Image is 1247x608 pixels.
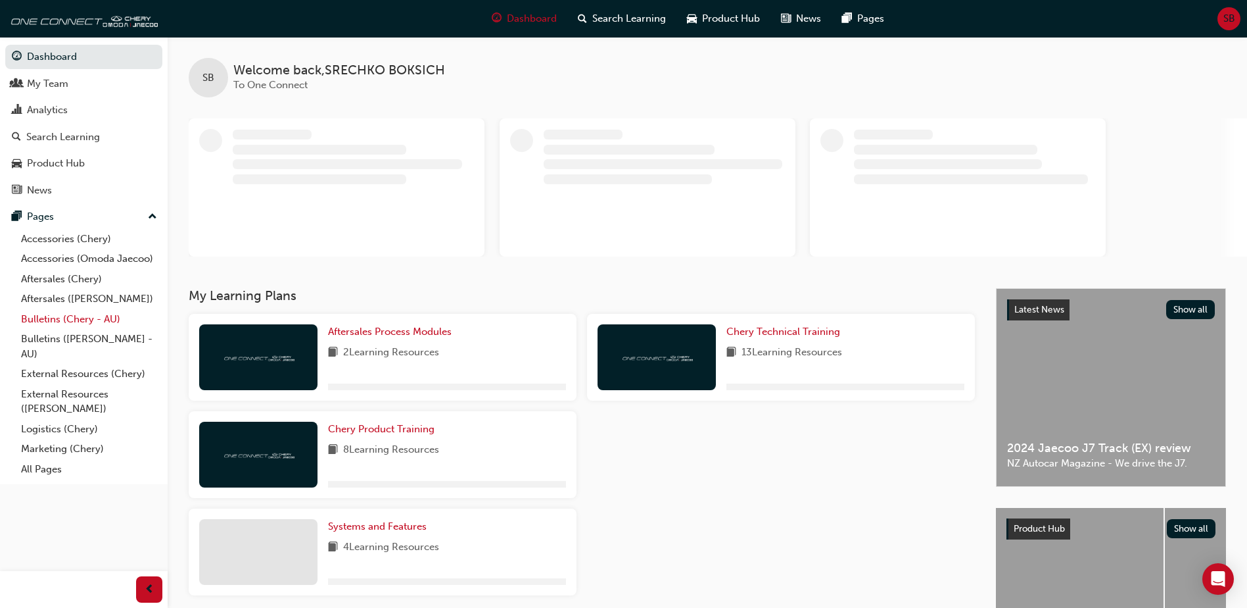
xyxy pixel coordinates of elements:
a: Aftersales Process Modules [328,324,457,340]
a: Systems and Features [328,519,432,534]
img: oneconnect [222,448,294,461]
a: Logistics (Chery) [16,419,162,440]
a: Chery Product Training [328,422,440,437]
span: search-icon [12,132,21,143]
span: Latest News [1014,304,1064,315]
a: Latest NewsShow all [1007,299,1215,320]
div: Open Intercom Messenger [1202,563,1234,595]
div: My Team [27,76,68,91]
a: External Resources ([PERSON_NAME]) [16,384,162,419]
a: Search Learning [5,125,162,149]
a: Dashboard [5,45,162,69]
img: oneconnect [222,351,294,363]
a: news-iconNews [770,5,832,32]
span: Product Hub [702,11,760,26]
span: NZ Autocar Magazine - We drive the J7. [1007,456,1215,471]
span: chart-icon [12,105,22,116]
div: News [27,183,52,198]
span: Systems and Features [328,520,427,532]
span: Dashboard [507,11,557,26]
a: Latest NewsShow all2024 Jaecoo J7 Track (EX) reviewNZ Autocar Magazine - We drive the J7. [996,288,1226,487]
a: guage-iconDashboard [481,5,567,32]
span: book-icon [726,345,736,361]
span: 2 Learning Resources [343,345,439,361]
a: Accessories (Chery) [16,229,162,249]
span: SB [202,70,214,86]
span: SB [1223,11,1235,26]
a: Aftersales (Chery) [16,269,162,290]
span: Welcome back , SRECHKO BOKSICH [233,63,445,78]
span: 2024 Jaecoo J7 Track (EX) review [1007,441,1215,456]
a: Product HubShow all [1006,519,1215,540]
span: To One Connect [233,79,308,91]
a: Analytics [5,98,162,122]
span: pages-icon [842,11,852,27]
div: Search Learning [26,130,100,145]
span: guage-icon [12,51,22,63]
a: Accessories (Omoda Jaecoo) [16,249,162,269]
span: Aftersales Process Modules [328,326,452,338]
span: up-icon [148,209,157,226]
span: News [796,11,821,26]
div: Analytics [27,103,68,118]
a: External Resources (Chery) [16,364,162,384]
span: 8 Learning Resources [343,442,439,459]
span: book-icon [328,442,338,459]
span: news-icon [12,185,22,197]
a: pages-iconPages [832,5,895,32]
a: All Pages [16,459,162,480]
div: Pages [27,209,54,224]
button: Pages [5,205,162,229]
span: car-icon [12,158,22,170]
span: news-icon [781,11,791,27]
span: book-icon [328,345,338,361]
span: prev-icon [145,582,154,598]
span: pages-icon [12,211,22,223]
button: SB [1217,7,1240,30]
button: DashboardMy TeamAnalyticsSearch LearningProduct HubNews [5,42,162,205]
img: oneconnect [7,5,158,32]
a: Product Hub [5,151,162,176]
span: guage-icon [492,11,502,27]
a: Bulletins ([PERSON_NAME] - AU) [16,329,162,364]
a: Aftersales ([PERSON_NAME]) [16,289,162,309]
span: Chery Technical Training [726,326,840,338]
button: Show all [1167,519,1216,538]
span: search-icon [578,11,587,27]
img: oneconnect [621,351,693,363]
span: 4 Learning Resources [343,540,439,556]
h3: My Learning Plans [189,288,975,303]
span: people-icon [12,78,22,90]
span: car-icon [687,11,697,27]
button: Show all [1166,300,1215,319]
a: Marketing (Chery) [16,439,162,459]
span: Product Hub [1014,523,1065,534]
a: News [5,178,162,203]
span: book-icon [328,540,338,556]
a: search-iconSearch Learning [567,5,676,32]
span: 13 Learning Resources [741,345,842,361]
a: Chery Technical Training [726,324,845,340]
a: My Team [5,72,162,96]
div: Product Hub [27,156,85,171]
a: Bulletins (Chery - AU) [16,309,162,330]
a: car-iconProduct Hub [676,5,770,32]
span: Chery Product Training [328,423,435,435]
span: Search Learning [592,11,666,26]
span: Pages [857,11,884,26]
